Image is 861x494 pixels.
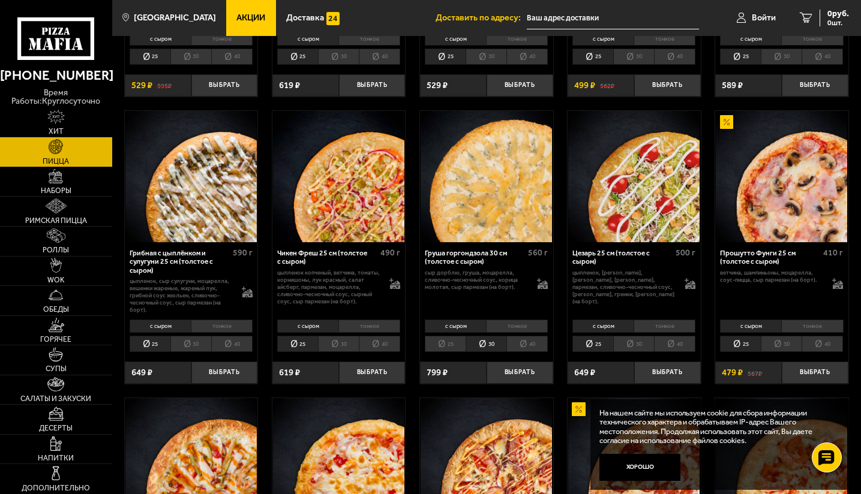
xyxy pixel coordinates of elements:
li: 30 [170,49,211,65]
span: 589 ₽ [722,81,743,90]
li: с сыром [425,320,486,333]
span: 529 ₽ [131,81,152,90]
li: 40 [506,49,548,65]
button: Выбрать [339,74,406,97]
li: тонкое [781,32,843,46]
s: 595 ₽ [157,81,172,90]
li: 25 [425,336,466,352]
li: 30 [170,336,211,352]
div: Чикен Фреш 25 см (толстое с сыром) [277,249,377,266]
li: 30 [318,49,359,65]
li: 25 [720,49,761,65]
button: Выбрать [634,362,701,384]
li: 40 [654,49,695,65]
li: тонкое [338,320,400,333]
span: Хит [49,128,64,135]
li: тонкое [338,32,400,46]
img: Цезарь 25 см (толстое с сыром) [568,111,700,242]
li: 30 [761,336,802,352]
span: Десерты [39,424,73,432]
li: 30 [761,49,802,65]
div: Цезарь 25 см (толстое с сыром) [572,249,673,266]
span: 619 ₽ [279,368,300,377]
span: Акции [236,14,265,22]
span: 649 ₽ [131,368,152,377]
li: 25 [130,49,170,65]
li: тонкое [191,320,253,333]
input: Ваш адрес доставки [527,7,699,29]
li: 40 [359,49,400,65]
img: Грибная с цыплёнком и сулугуни 25 см (толстое с сыром) [125,111,257,242]
span: 479 ₽ [722,368,743,377]
span: 590 г [233,248,253,258]
span: Салаты и закуски [20,395,91,402]
div: Прошутто Фунги 25 см (толстое с сыром) [720,249,820,266]
li: 30 [466,336,506,352]
img: Акционный [720,115,733,128]
span: 529 ₽ [427,81,448,90]
li: тонкое [781,320,843,333]
button: Выбрать [634,74,701,97]
span: Горячее [40,336,71,343]
button: Выбрать [191,74,258,97]
span: Доставить по адресу: [436,14,527,22]
p: На нашем сайте мы используем cookie для сбора информации технического характера и обрабатываем IP... [599,408,833,445]
li: с сыром [130,32,191,46]
li: 40 [359,336,400,352]
img: Груша горгондзола 30 см (толстое с сыром) [421,111,552,242]
li: 25 [130,336,170,352]
span: 410 г [823,248,843,258]
li: тонкое [486,32,548,46]
li: с сыром [572,320,634,333]
a: Грибная с цыплёнком и сулугуни 25 см (толстое с сыром) [125,111,258,242]
span: 499 ₽ [574,81,595,90]
li: с сыром [130,320,191,333]
li: 25 [277,49,318,65]
button: Хорошо [599,454,680,481]
li: тонкое [191,32,253,46]
li: 40 [506,336,548,352]
div: Груша горгондзола 30 см (толстое с сыром) [425,249,525,266]
span: [GEOGRAPHIC_DATA] [134,14,216,22]
a: Груша горгондзола 30 см (толстое с сыром) [420,111,553,242]
li: 25 [720,336,761,352]
span: 0 шт. [827,19,849,26]
li: 30 [613,49,654,65]
span: Дополнительно [22,484,90,492]
span: Войти [752,14,776,22]
p: ветчина, шампиньоны, моцарелла, соус-пицца, сыр пармезан (на борт). [720,269,823,284]
p: цыпленок копченый, ветчина, томаты, корнишоны, лук красный, салат айсберг, пармезан, моцарелла, с... [277,269,380,305]
button: Выбрать [487,362,553,384]
span: 649 ₽ [574,368,595,377]
li: 40 [802,336,843,352]
button: Выбрать [782,362,848,384]
button: Выбрать [487,74,553,97]
li: 25 [572,336,613,352]
button: Выбрать [782,74,848,97]
img: Акционный [572,402,585,415]
a: АкционныйПрошутто Фунги 25 см (толстое с сыром) [715,111,848,242]
span: 560 г [528,248,548,258]
button: Выбрать [191,362,258,384]
li: 25 [277,336,318,352]
span: Пицца [43,158,69,165]
li: 40 [654,336,695,352]
li: с сыром [720,32,781,46]
span: Напитки [38,454,74,462]
span: 500 г [676,248,695,258]
span: Обеды [43,306,69,313]
p: цыпленок, [PERSON_NAME], [PERSON_NAME], [PERSON_NAME], пармезан, сливочно-чесночный соус, [PERSON... [572,269,676,305]
p: сыр дорблю, груша, моцарелла, сливочно-чесночный соус, корица молотая, сыр пармезан (на борт). [425,269,528,291]
li: тонкое [634,320,695,333]
li: 40 [802,49,843,65]
li: с сыром [572,32,634,46]
span: 0 руб. [827,10,849,18]
li: тонкое [486,320,548,333]
div: Грибная с цыплёнком и сулугуни 25 см (толстое с сыром) [130,249,230,275]
a: Чикен Фреш 25 см (толстое с сыром) [272,111,406,242]
p: цыпленок, сыр сулугуни, моцарелла, вешенки жареные, жареный лук, грибной соус Жюльен, сливочно-че... [130,278,233,314]
img: Чикен Фреш 25 см (толстое с сыром) [273,111,404,242]
span: 619 ₽ [279,81,300,90]
li: с сыром [277,320,338,333]
s: 562 ₽ [600,81,614,90]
